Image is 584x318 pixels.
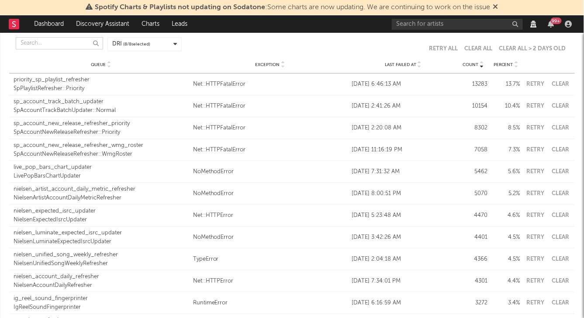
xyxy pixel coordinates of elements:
[385,62,416,67] span: Last Failed At
[14,163,189,180] a: live_pop_bars_chart_updaterLivePopBarsChartUpdater
[193,211,348,220] a: Net::HTTPError
[14,141,189,150] div: sp_account_new_release_refresher_wmg_roster
[551,278,570,284] button: Clear
[525,191,546,196] button: Retry
[193,168,348,176] a: NoMethodError
[193,124,348,133] a: Net::HTTPFatalError
[551,213,570,218] button: Clear
[14,185,189,194] div: nielsen_artist_account_daily_metric_refresher
[459,233,487,242] div: 4401
[14,294,189,311] a: ig_reel_sound_fingerprinterIgReelSoundFingerprinter
[551,256,570,262] button: Clear
[352,146,455,154] div: [DATE] 11:16:19 PM
[459,80,487,89] div: 13283
[459,124,487,133] div: 8302
[14,172,189,181] div: LivePopBarsChartUpdater
[492,80,520,89] div: 13.7 %
[492,102,520,111] div: 10.4 %
[14,185,189,202] a: nielsen_artist_account_daily_metric_refresherNielsenArtistAccountDailyMetricRefresher
[551,103,570,109] button: Clear
[14,281,189,290] div: NielsenAccountDailyRefresher
[14,150,189,159] div: SpAccountNewReleaseRefresher::WmgRoster
[352,233,455,242] div: [DATE] 3:42:26 AM
[492,299,520,308] div: 3.4 %
[494,62,513,67] span: Percent
[525,103,546,109] button: Retry
[551,169,570,175] button: Clear
[492,124,520,133] div: 8.5 %
[14,303,189,312] div: IgReelSoundFingerprinter
[459,189,487,198] div: 5070
[14,229,189,246] a: nielsen_luminate_expected_isrc_updaterNielsenLuminateExpectedIsrcUpdater
[352,277,455,286] div: [DATE] 7:34:01 PM
[459,299,487,308] div: 3272
[551,125,570,131] button: Clear
[459,277,487,286] div: 4301
[499,46,566,52] button: Clear All > 2 Days Old
[492,168,520,176] div: 5.6 %
[14,251,189,259] div: nielsen_unified_song_weekly_refresher
[492,277,520,286] div: 4.4 %
[551,234,570,240] button: Clear
[14,251,189,268] a: nielsen_unified_song_weekly_refresherNielsenUnifiedSongWeeklyRefresher
[14,141,189,158] a: sp_account_new_release_refresher_wmg_rosterSpAccountNewReleaseRefresher::WmgRoster
[193,277,348,286] a: Net::HTTPError
[14,106,189,115] div: SpAccountTrackBatchUpdater::Normal
[492,211,520,220] div: 4.6 %
[525,213,546,218] button: Retry
[14,119,189,136] a: sp_account_new_release_refresher_prioritySpAccountNewReleaseRefresher::Priority
[392,19,523,30] input: Search for artists
[525,234,546,240] button: Retry
[112,40,150,49] div: DRI
[352,189,455,198] div: [DATE] 8:00:51 PM
[459,146,487,154] div: 7058
[14,229,189,238] div: nielsen_luminate_expected_isrc_updater
[14,216,189,224] div: NielsenExpectedIsrcUpdater
[352,168,455,176] div: [DATE] 7:31:32 AM
[193,233,348,242] div: NoMethodError
[492,146,520,154] div: 7.3 %
[193,80,348,89] a: Net::HTTPFatalError
[14,273,189,281] div: nielsen_account_daily_refresher
[193,255,348,264] a: TypeError
[95,4,491,11] span: : Some charts are now updating. We are continuing to work on the issue
[352,255,455,264] div: [DATE] 2:04:18 AM
[525,81,546,87] button: Retry
[14,84,189,93] div: SpPlaylistRefresher::Priority
[123,41,150,48] span: ( 8 / 8 selected)
[459,255,487,264] div: 4366
[492,255,520,264] div: 4.5 %
[525,125,546,131] button: Retry
[14,273,189,290] a: nielsen_account_daily_refresherNielsenAccountDailyRefresher
[193,299,348,308] a: RuntimeError
[492,189,520,198] div: 5.2 %
[193,102,348,111] a: Net::HTTPFatalError
[551,300,570,306] button: Clear
[166,15,194,33] a: Leads
[14,119,189,128] div: sp_account_new_release_refresher_priority
[525,300,546,306] button: Retry
[135,15,166,33] a: Charts
[464,46,493,52] button: Clear All
[459,211,487,220] div: 4470
[352,211,455,220] div: [DATE] 5:23:48 AM
[14,128,189,137] div: SpAccountNewReleaseRefresher::Priority
[14,294,189,303] div: ig_reel_sound_fingerprinter
[352,102,455,111] div: [DATE] 2:41:26 AM
[14,194,189,203] div: NielsenArtistAccountDailyMetricRefresher
[70,15,135,33] a: Discovery Assistant
[14,259,189,268] div: NielsenUnifiedSongWeeklyRefresher
[28,15,70,33] a: Dashboard
[551,147,570,153] button: Clear
[14,163,189,172] div: live_pop_bars_chart_updater
[352,124,455,133] div: [DATE] 2:20:08 AM
[256,62,280,67] span: Exception
[525,256,546,262] button: Retry
[14,207,189,216] div: nielsen_expected_isrc_updater
[193,146,348,154] a: Net::HTTPFatalError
